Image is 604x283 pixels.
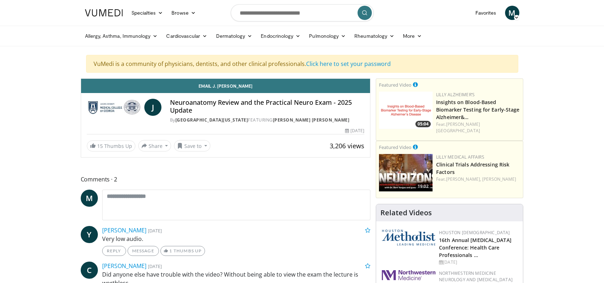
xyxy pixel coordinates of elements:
button: Share [138,140,171,151]
img: 2a462fb6-9365-492a-ac79-3166a6f924d8.png.150x105_q85_autocrop_double_scale_upscale_version-0.2.jpg [382,270,435,280]
a: Lilly Medical Affairs [436,154,484,160]
a: 15 Thumbs Up [87,140,135,151]
a: Email J. [PERSON_NAME] [81,79,370,93]
a: Houston [DEMOGRAPHIC_DATA] [439,230,510,236]
a: [PERSON_NAME][GEOGRAPHIC_DATA] [436,121,480,134]
span: 15 [97,143,103,149]
small: [DATE] [148,263,162,269]
a: Specialties [127,6,168,20]
a: [PERSON_NAME] [PERSON_NAME] [273,117,350,123]
a: 16th Annual [MEDICAL_DATA] Conference: Health Care Professionals … [439,237,511,258]
span: 05:04 [415,121,431,127]
a: Click here to set your password [306,60,391,68]
p: Very low audio. [102,235,371,243]
h4: Related Videos [380,209,432,217]
button: Save to [174,140,210,151]
a: C [81,262,98,279]
img: 5e4488cc-e109-4a4e-9fd9-73bb9237ee91.png.150x105_q85_autocrop_double_scale_upscale_version-0.2.png [382,230,435,246]
a: [PERSON_NAME] [102,226,146,234]
a: Lilly Alzheimer’s [436,92,475,98]
div: By FEATURING [170,117,364,123]
a: [PERSON_NAME], [446,176,481,182]
a: Message [128,246,159,256]
a: 05:04 [379,92,433,129]
a: Endocrinology [256,29,305,43]
a: Pulmonology [305,29,350,43]
a: 1 Thumbs Up [160,246,205,256]
span: 1 [169,248,172,253]
a: [GEOGRAPHIC_DATA][US_STATE] [175,117,248,123]
a: [PERSON_NAME] [102,262,146,270]
a: Allergy, Asthma, Immunology [81,29,162,43]
span: 3,206 views [330,141,364,150]
small: Featured Video [379,82,411,88]
a: [PERSON_NAME] [482,176,516,182]
a: Northwestern Medicine Neurology and [MEDICAL_DATA] [439,270,513,283]
a: 19:02 [379,154,433,191]
a: J [144,99,161,116]
span: Comments 2 [81,175,371,184]
a: Reply [102,246,126,256]
a: M [81,190,98,207]
small: [DATE] [148,227,162,234]
div: VuMedi is a community of physicians, dentists, and other clinical professionals. [86,55,518,73]
small: Featured Video [379,144,411,150]
a: Dermatology [212,29,257,43]
div: [DATE] [345,128,364,134]
a: Y [81,226,98,243]
a: More [399,29,426,43]
a: Clinical Trials Addressing Risk Factors [436,161,509,175]
span: 19:02 [415,183,431,190]
a: Rheumatology [350,29,399,43]
a: Browse [167,6,200,20]
input: Search topics, interventions [231,4,374,21]
a: Favorites [471,6,501,20]
div: Feat. [436,176,520,182]
a: Insights on Blood-Based Biomarker Testing for Early-Stage Alzheimer&… [436,99,519,120]
img: 89d2bcdb-a0e3-4b93-87d8-cca2ef42d978.png.150x105_q85_crop-smart_upscale.png [379,92,433,129]
a: M [505,6,519,20]
h4: Neuroanatomy Review and the Practical Neuro Exam - 2025 Update [170,99,364,114]
img: 1541e73f-d457-4c7d-a135-57e066998777.png.150x105_q85_crop-smart_upscale.jpg [379,154,433,191]
a: Cardiovascular [162,29,211,43]
img: VuMedi Logo [85,9,123,16]
div: Feat. [436,121,520,134]
div: [DATE] [439,259,517,266]
img: Medical College of Georgia - Augusta University [87,99,141,116]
